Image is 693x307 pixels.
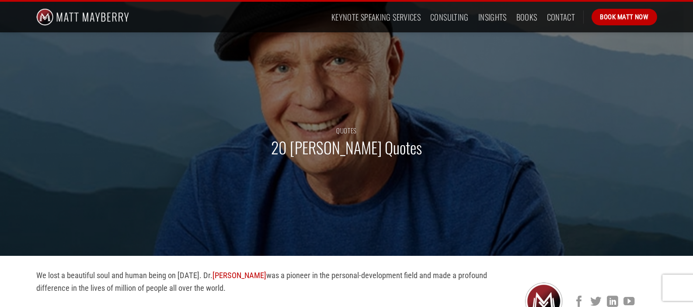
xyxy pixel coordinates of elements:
a: Insights [478,9,507,25]
h1: 20 [PERSON_NAME] Quotes [271,137,422,158]
a: Consulting [430,9,469,25]
a: Quotes [336,126,357,135]
a: Book Matt Now [592,9,657,25]
a: Books [516,9,537,25]
span: Book Matt Now [600,12,648,22]
a: Contact [547,9,575,25]
p: We lost a beautiful soul and human being on [DATE]. Dr. was a pioneer in the personal-development... [36,269,495,295]
a: Keynote Speaking Services [331,9,421,25]
img: Matt Mayberry [36,2,129,32]
a: [PERSON_NAME] [212,271,266,280]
